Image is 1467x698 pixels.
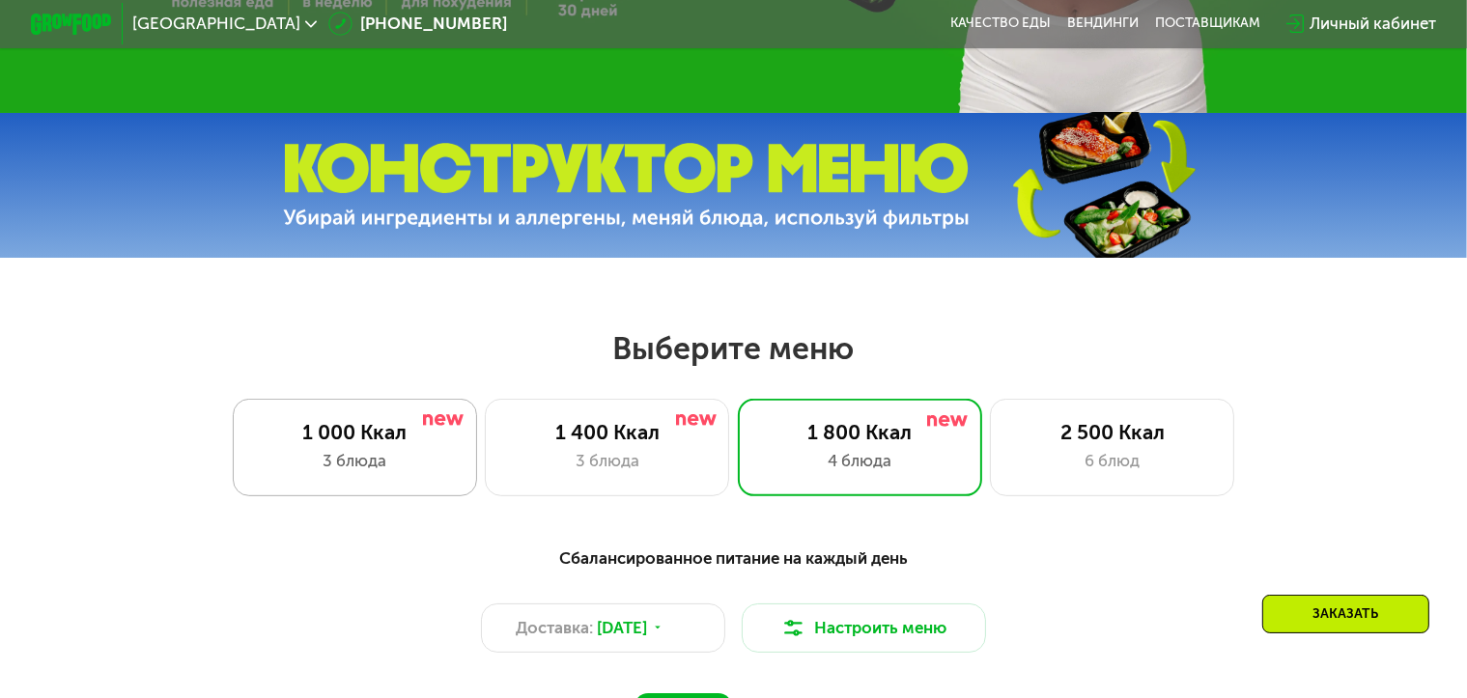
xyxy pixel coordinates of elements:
[742,603,986,653] button: Настроить меню
[1155,15,1260,32] div: поставщикам
[1067,15,1139,32] a: Вендинги
[66,329,1402,368] h2: Выберите меню
[516,616,593,640] span: Доставка:
[759,449,961,473] div: 4 блюда
[1310,12,1436,36] div: Личный кабинет
[254,449,456,473] div: 3 блюда
[597,616,647,640] span: [DATE]
[254,420,456,444] div: 1 000 Ккал
[950,15,1051,32] a: Качество еды
[328,12,508,36] a: [PHONE_NUMBER]
[130,545,1337,571] div: Сбалансированное питание на каждый день
[1011,420,1213,444] div: 2 500 Ккал
[1011,449,1213,473] div: 6 блюд
[132,15,300,32] span: [GEOGRAPHIC_DATA]
[759,420,961,444] div: 1 800 Ккал
[506,449,708,473] div: 3 блюда
[1262,595,1429,633] div: Заказать
[506,420,708,444] div: 1 400 Ккал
